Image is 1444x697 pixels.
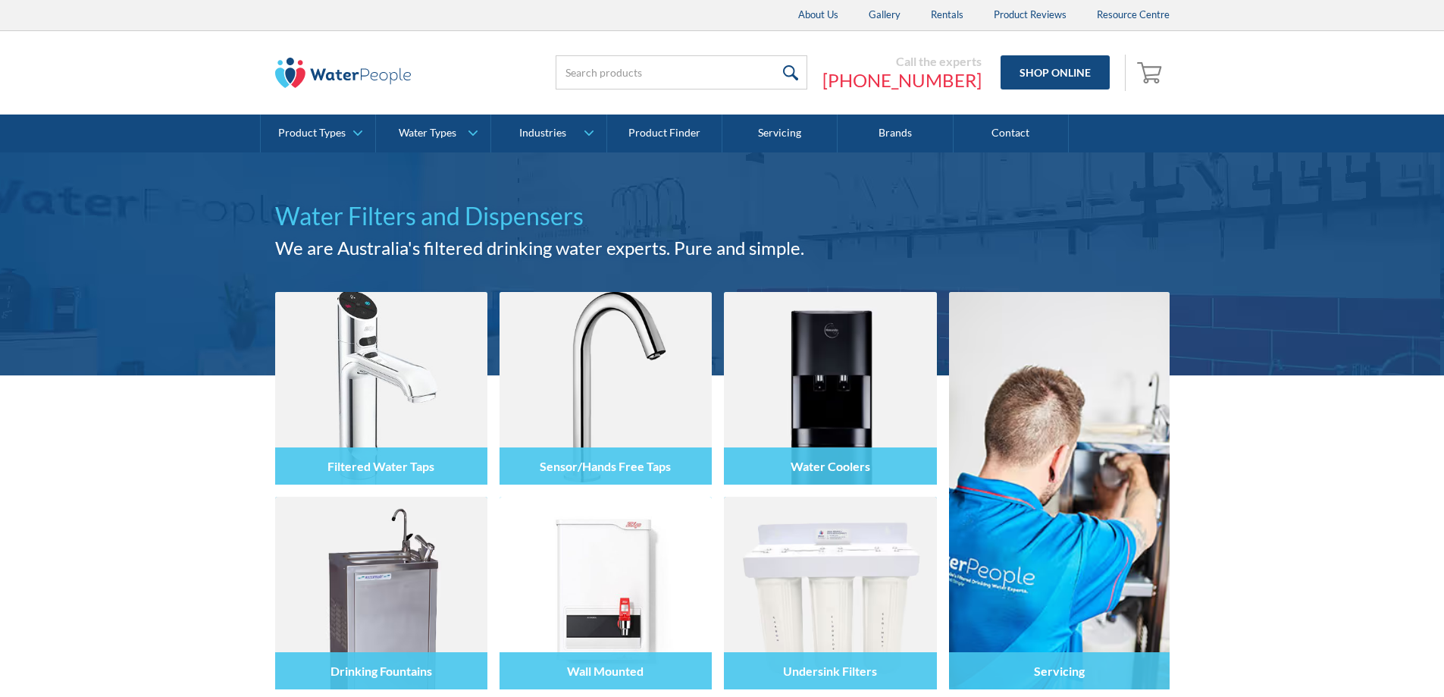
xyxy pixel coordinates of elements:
[822,54,982,69] div: Call the experts
[954,115,1069,152] a: Contact
[556,55,807,89] input: Search products
[567,664,644,678] h4: Wall Mounted
[500,292,712,485] img: Sensor/Hands Free Taps
[607,115,722,152] a: Product Finder
[540,459,671,473] h4: Sensor/Hands Free Taps
[275,58,412,88] img: The Water People
[376,115,490,152] a: Water Types
[724,292,936,485] img: Water Coolers
[491,115,606,152] a: Industries
[949,292,1170,689] a: Servicing
[519,127,566,140] div: Industries
[1001,55,1110,89] a: Shop Online
[1034,664,1085,678] h4: Servicing
[399,127,456,140] div: Water Types
[838,115,953,152] a: Brands
[722,115,838,152] a: Servicing
[275,292,487,485] img: Filtered Water Taps
[783,664,877,678] h4: Undersink Filters
[330,664,432,678] h4: Drinking Fountains
[261,115,375,152] a: Product Types
[275,497,487,689] img: Drinking Fountains
[791,459,870,473] h4: Water Coolers
[822,69,982,92] a: [PHONE_NUMBER]
[500,497,712,689] img: Wall Mounted
[724,497,936,689] img: Undersink Filters
[1137,60,1166,84] img: shopping cart
[278,127,346,140] div: Product Types
[1133,55,1170,91] a: Open empty cart
[327,459,434,473] h4: Filtered Water Taps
